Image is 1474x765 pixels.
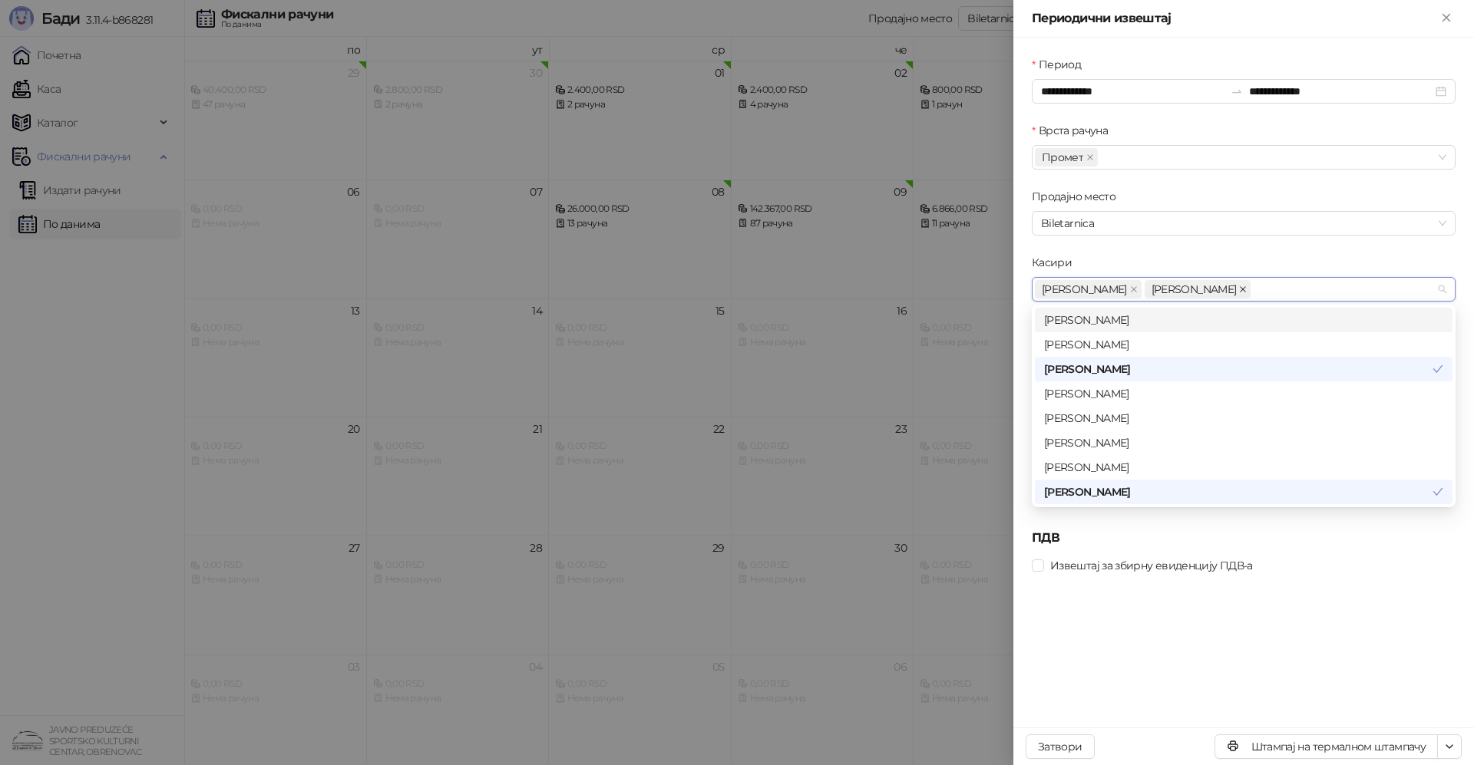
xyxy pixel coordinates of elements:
[1041,212,1446,235] span: Biletarnica
[1044,385,1443,402] div: [PERSON_NAME]
[1035,406,1453,430] div: Sanda Tomic
[1044,361,1433,378] div: [PERSON_NAME]
[1239,285,1247,293] span: close
[1231,85,1243,97] span: swap-right
[1044,557,1259,574] span: Извештај за збирну евиденцију ПДВ-а
[1042,149,1083,166] span: Промет
[1044,459,1443,476] div: [PERSON_NAME]
[1035,430,1453,455] div: milovanka jovanovic
[1042,281,1127,298] span: [PERSON_NAME]
[1044,434,1443,451] div: [PERSON_NAME]
[1035,280,1142,298] span: Dragana Đurđević
[1026,734,1095,759] button: Затвори
[1035,381,1453,406] div: Mirjana Milovanovic
[1152,281,1237,298] span: [PERSON_NAME]
[1035,357,1453,381] div: Slavica Minic
[1032,122,1118,139] label: Врста рачуна
[1231,85,1243,97] span: to
[1032,56,1090,73] label: Период
[1032,529,1456,547] h5: ПДВ
[1044,483,1433,500] div: [PERSON_NAME]
[1032,9,1437,28] div: Периодични извештај
[1035,332,1453,357] div: Sandra Ristic
[1035,308,1453,332] div: Marina Blazic
[1130,285,1138,293] span: close
[1086,153,1094,161] span: close
[1254,280,1257,298] input: Касири
[1041,83,1224,100] input: Период
[1044,410,1443,427] div: [PERSON_NAME]
[1215,734,1438,759] button: Штампај на термалном штампачу
[1032,188,1125,205] label: Продајно место
[1044,312,1443,328] div: [PERSON_NAME]
[1433,364,1443,374] span: check
[1145,280,1251,298] span: Slavica Minic
[1433,486,1443,497] span: check
[1035,480,1453,504] div: Dragana Đurđević
[1044,336,1443,353] div: [PERSON_NAME]
[1035,455,1453,480] div: Nikolina Komadina
[1437,9,1456,28] button: Close
[1032,254,1082,271] label: Касири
